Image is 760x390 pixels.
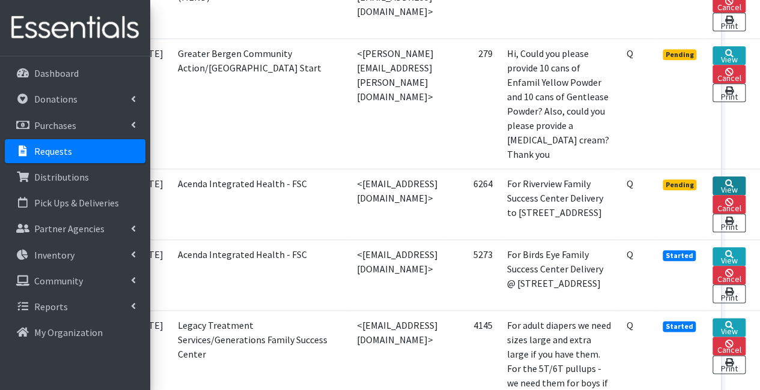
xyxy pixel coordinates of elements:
a: View [713,46,746,65]
p: Community [34,275,83,287]
td: For Birds Eye Family Success Center Delivery @ [STREET_ADDRESS] [500,239,619,310]
img: HumanEssentials [5,8,145,48]
td: Hi, Could you please provide 10 cans of Enfamil Yellow Powder and 10 cans of Gentlease Powder? Al... [500,38,619,169]
a: Print [713,13,746,31]
p: Dashboard [34,67,79,79]
p: Inventory [34,249,74,261]
abbr: Quantity [627,319,633,331]
a: Print [713,355,746,374]
a: Partner Agencies [5,217,145,241]
a: Cancel [713,195,746,214]
a: Cancel [713,337,746,355]
p: My Organization [34,326,103,338]
a: Distributions [5,165,145,189]
td: Acenda Integrated Health - FSC [171,239,350,310]
p: Requests [34,145,72,157]
a: View [713,318,746,337]
a: Print [713,214,746,232]
a: View [713,247,746,266]
span: Pending [663,49,697,60]
abbr: Quantity [627,248,633,260]
p: Donations [34,93,78,105]
td: Greater Bergen Community Action/[GEOGRAPHIC_DATA] Start [171,38,350,169]
span: Started [663,321,696,332]
td: Acenda Integrated Health - FSC [171,169,350,239]
abbr: Quantity [627,178,633,190]
a: Donations [5,87,145,111]
span: Pending [663,179,697,190]
td: For Riverview Family Success Center Delivery to [STREET_ADDRESS] [500,169,619,239]
a: Community [5,269,145,293]
a: View [713,176,746,195]
a: Cancel [713,65,746,83]
p: Reports [34,301,68,313]
td: <[EMAIL_ADDRESS][DOMAIN_NAME]> [350,239,445,310]
a: Print [713,284,746,303]
td: 6264 [445,169,500,239]
a: Requests [5,139,145,163]
td: 279 [445,38,500,169]
td: <[EMAIL_ADDRESS][DOMAIN_NAME]> [350,169,445,239]
a: Pick Ups & Deliveries [5,191,145,215]
a: Dashboard [5,61,145,85]
span: Started [663,250,696,261]
p: Purchases [34,119,76,131]
p: Pick Ups & Deliveries [34,197,119,209]
a: My Organization [5,320,145,344]
abbr: Quantity [627,47,633,59]
a: Reports [5,295,145,319]
p: Distributions [34,171,89,183]
a: Inventory [5,243,145,267]
td: <[PERSON_NAME][EMAIL_ADDRESS][PERSON_NAME][DOMAIN_NAME]> [350,38,445,169]
a: Print [713,83,746,102]
a: Purchases [5,113,145,137]
a: Cancel [713,266,746,284]
p: Partner Agencies [34,223,105,235]
td: 5273 [445,239,500,310]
